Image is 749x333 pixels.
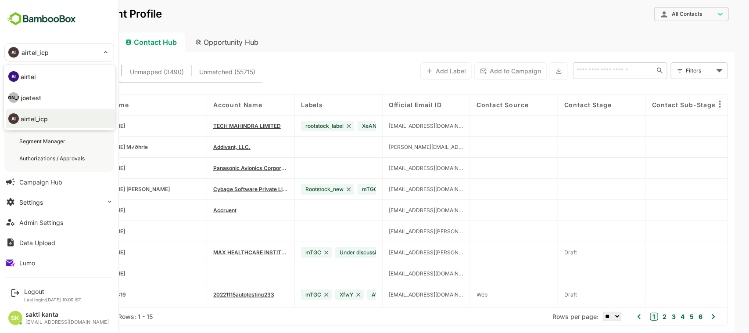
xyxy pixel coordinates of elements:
span: Contact Source [446,101,498,109]
span: Draft [534,249,546,256]
span: Rajpal Bajaj [51,228,94,235]
span: Labels [270,101,292,109]
span: ravindra.mathur@techmahindra.com [358,123,433,129]
span: Rootstock_new [275,186,313,192]
span: sabine.moehrle@addivant.com [358,144,433,150]
span: mTGC [331,186,347,192]
span: rootstock_label [275,123,313,129]
span: jludwig@steelcase.com [358,207,433,214]
div: mTGC [270,290,301,300]
span: Contact Name [51,101,98,109]
span: Mr Jagat Pal Singh [51,186,139,192]
span: Under discussion [309,249,351,256]
div: AI [8,113,19,124]
div: Filters [654,62,697,80]
span: 20221115autotesting233 [183,291,244,298]
div: Rootstock_new [270,184,323,195]
span: marzena.erkelens@panasonic.aero [358,165,433,171]
span: These are the contacts which matched with multiple existing accounts [100,66,154,78]
span: prasadiy@cisco.com [358,270,433,277]
p: airtel_icp [21,114,48,123]
span: Marzena Erkelens [51,165,94,171]
span: test632 autoc319 [51,291,95,298]
button: 6 [666,312,672,322]
button: Export the selected data as CSV [519,62,538,80]
div: Filters [655,66,683,75]
span: mTGC [275,291,290,298]
div: All Contacts [624,6,698,23]
span: Draft [534,291,546,298]
span: MAX HEALTHCARE INSTITUTE LIMITED [183,249,258,256]
button: Add to Campaign [444,62,516,80]
span: XeAN [331,123,346,129]
span: James N. Ludwig [51,207,94,214]
p: airtel [21,72,36,81]
span: Ravindra Mathur [51,123,94,129]
p: Unified Account Profile [14,9,131,19]
div: mTGC [270,247,301,258]
button: 3 [639,312,645,322]
span: rajpal_bajaj@trimble.com [358,228,433,235]
div: Contact Hub [88,33,154,52]
span: test632@20221115autotesting233.com [358,291,433,298]
div: mTGC [327,184,358,195]
button: 1 [620,313,627,321]
button: 4 [648,312,654,322]
span: TECH MAHINDRA LIMITED [183,123,250,129]
div: Account Hub [14,33,84,52]
span: Official Email ID [358,101,411,109]
span: Contact Sub-Stage [621,101,685,109]
span: Cybage Software Private Limited [183,186,258,192]
div: [PERSON_NAME] [8,92,19,103]
div: All Contacts [630,10,684,18]
button: Add Label [390,62,441,80]
div: Opportunity Hub [158,33,236,52]
button: 2 [630,312,636,322]
span: jagatp@cybage.com [358,186,433,192]
div: AI [8,71,19,82]
div: Total Rows: 58308 | Rows: 1 - 15 [26,313,122,320]
span: Accruent [183,207,206,214]
div: XeAN [327,121,356,131]
div: XfwY [305,290,333,300]
button: 5 [657,312,663,322]
div: AWms [337,290,368,300]
span: Sabine M√∂hrle [51,144,117,150]
div: Under discussion [305,247,362,258]
span: kapil.madaan@maxhealthcare.com [358,249,433,256]
span: All Contacts [641,11,671,17]
span: Account Name [183,101,232,109]
span: Contact Stage [534,101,581,109]
span: These are the contacts which did not match with any of the existing accounts [168,66,225,78]
div: rootstock_label [270,121,323,131]
span: These are the contacts which matched with only one of the existing accounts [30,66,83,78]
span: XfwY [309,291,323,298]
span: Rows per page: [522,313,568,320]
span: mTGC [275,249,290,256]
span: Web [446,291,457,298]
span: kapil madaan [51,249,94,256]
span: Prasad Iyer [51,270,94,277]
span: Addivant, LLC. [183,144,220,150]
span: AWms [341,291,357,298]
p: joetest [21,93,41,102]
span: Panasonic Avionics Corporation (PAC) [183,165,258,171]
